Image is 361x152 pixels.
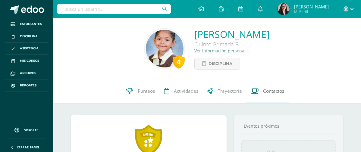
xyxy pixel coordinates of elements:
a: Trayectoria [203,79,246,103]
span: Disciplina [20,34,38,39]
a: Disciplina [5,30,48,43]
span: [PERSON_NAME] [294,4,329,10]
a: [PERSON_NAME] [194,28,269,41]
a: Asistencia [5,43,48,55]
span: Cerrar panel [17,145,40,149]
a: Disciplina [194,58,240,70]
a: Actividades [159,79,203,103]
span: Soporte [24,128,39,132]
div: Quinto Primaria B [194,41,269,48]
span: Reportes [20,83,36,88]
span: Trayectoria [218,88,242,94]
a: Reportes [5,79,48,92]
span: Asistencia [20,46,39,51]
a: Mis cursos [5,55,48,67]
input: Busca un usuario... [57,4,171,14]
img: e273bec5909437e5d5b2daab1002684b.png [278,3,290,15]
a: Contactos [246,79,289,103]
a: Soporte [7,122,46,137]
a: Archivos [5,67,48,79]
img: 1273cc44e051c2cd0206fc1861bb02f6.png [146,30,184,67]
span: Disciplina [209,58,232,69]
span: Mi Perfil [294,9,329,14]
span: Mis cursos [20,58,39,63]
a: Estudiantes [5,18,48,30]
span: Estudiantes [20,22,42,26]
span: Archivos [20,71,36,76]
div: Eventos próximos [241,123,336,129]
span: Contactos [263,88,284,94]
a: Ver información personal... [194,48,249,54]
span: Punteos [138,88,155,94]
div: 4 [173,55,185,69]
span: Actividades [174,88,198,94]
a: Punteos [122,79,159,103]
